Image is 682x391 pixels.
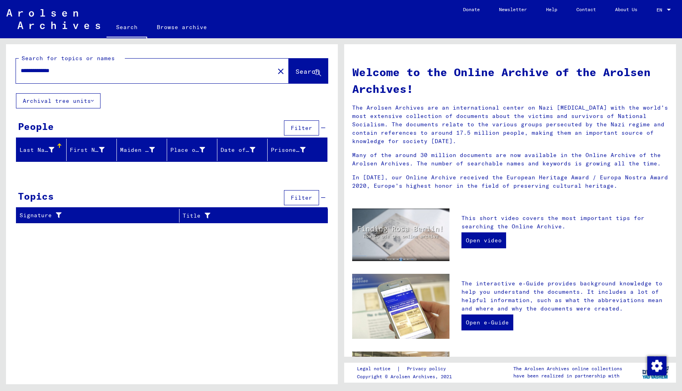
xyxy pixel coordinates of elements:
span: Filter [291,194,312,201]
div: | [357,365,455,373]
div: Place of Birth [170,146,205,154]
p: The Arolsen Archives online collections [513,365,622,372]
a: Browse archive [147,18,217,37]
p: Many of the around 30 million documents are now available in the Online Archive of the Arolsen Ar... [352,151,668,168]
h1: Welcome to the Online Archive of the Arolsen Archives! [352,64,668,97]
div: Signature [20,211,169,220]
div: Last Name [20,146,54,154]
img: eguide.jpg [352,274,449,339]
mat-icon: close [276,67,286,76]
div: Last Name [20,143,66,156]
mat-label: Search for topics or names [22,55,115,62]
button: Clear [273,63,289,79]
img: video.jpg [352,208,449,261]
div: Maiden Name [120,143,167,156]
p: This short video covers the most important tips for searching the Online Archive. [461,214,668,231]
div: First Name [70,146,104,154]
mat-header-cell: First Name [67,139,117,161]
mat-select-trigger: EN [656,7,662,13]
div: Prisoner # [271,143,317,156]
a: Search [106,18,147,38]
img: Arolsen_neg.svg [6,9,100,29]
img: Zustimmung ändern [647,356,666,375]
a: Legal notice [357,365,397,373]
div: People [18,119,54,134]
div: Place of Birth [170,143,217,156]
button: Filter [284,190,319,205]
a: Open e-Guide [461,314,513,330]
p: The Arolsen Archives are an international center on Nazi [MEDICAL_DATA] with the world’s most ext... [352,104,668,145]
mat-header-cell: Last Name [16,139,67,161]
p: have been realized in partnership with [513,372,622,379]
a: Open video [461,232,506,248]
a: Privacy policy [400,365,455,373]
div: Date of Birth [221,146,255,154]
div: Topics [18,189,54,203]
div: Title [183,209,318,222]
div: Signature [20,209,179,222]
mat-header-cell: Prisoner # [268,139,327,161]
mat-header-cell: Maiden Name [117,139,167,161]
div: Maiden Name [120,146,155,154]
div: First Name [70,143,116,156]
p: Copyright © Arolsen Archives, 2021 [357,373,455,380]
p: In [DATE], our Online Archive received the European Heritage Award / Europa Nostra Award 2020, Eu... [352,173,668,190]
button: Archival tree units [16,93,101,108]
span: Search [296,67,319,75]
mat-header-cell: Place of Birth [167,139,217,161]
img: yv_logo.png [641,362,670,382]
div: Prisoner # [271,146,306,154]
mat-header-cell: Date of Birth [217,139,268,161]
button: Search [289,59,328,83]
div: Date of Birth [221,143,267,156]
button: Filter [284,120,319,136]
div: Title [183,212,308,220]
p: The interactive e-Guide provides background knowledge to help you understand the documents. It in... [461,279,668,313]
span: Filter [291,124,312,132]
